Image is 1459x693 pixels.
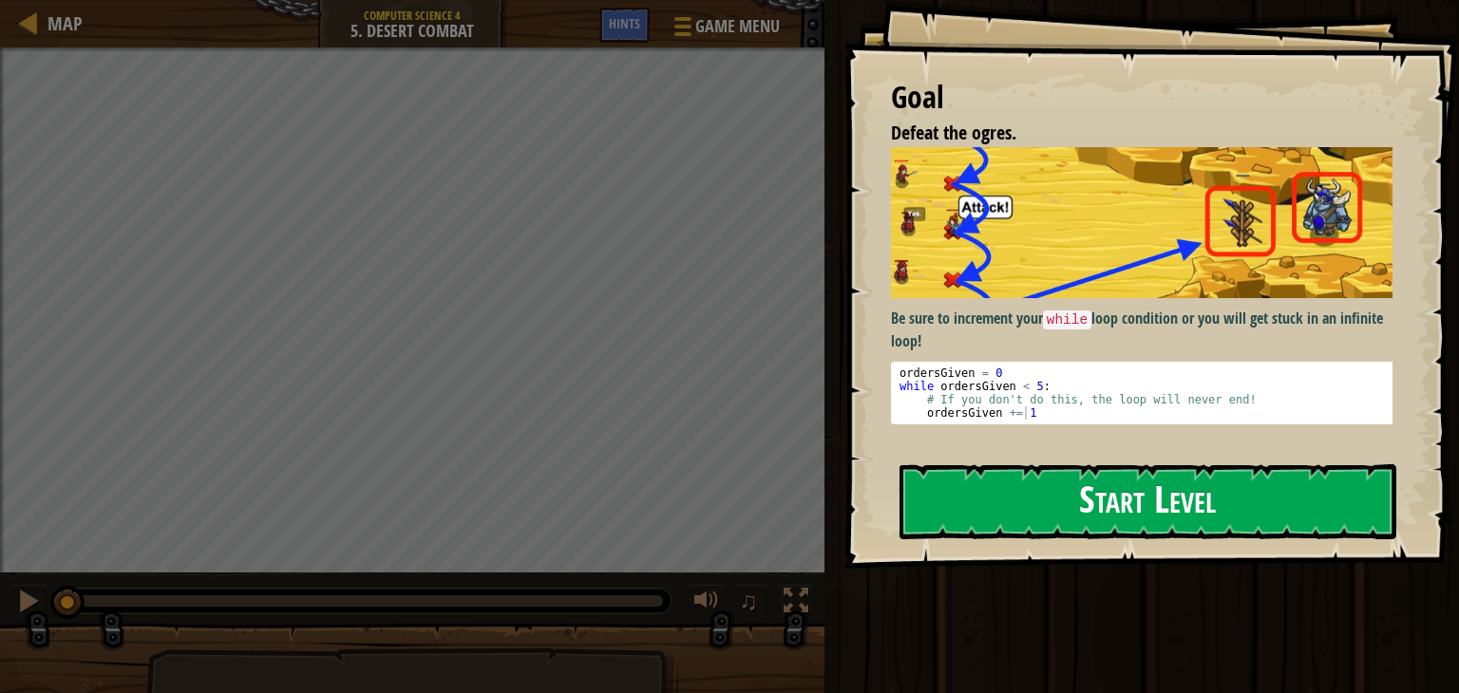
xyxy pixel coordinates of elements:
[695,14,780,39] span: Game Menu
[735,584,767,623] button: ♫
[891,120,1016,145] span: Defeat the ogres.
[739,587,758,615] span: ♫
[867,120,1388,147] li: Defeat the ogres.
[9,584,47,623] button: Ctrl + P: Pause
[47,10,83,36] span: Map
[900,464,1396,539] button: Start Level
[777,584,815,623] button: Toggle fullscreen
[688,584,726,623] button: Adjust volume
[891,308,1407,351] p: Be sure to increment your loop condition or you will get stuck in an infinite loop!
[891,76,1393,120] div: Goal
[609,14,640,32] span: Hints
[891,147,1407,299] img: Desert combat
[1043,310,1091,329] code: while
[38,10,83,36] a: Map
[659,8,791,52] button: Game Menu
